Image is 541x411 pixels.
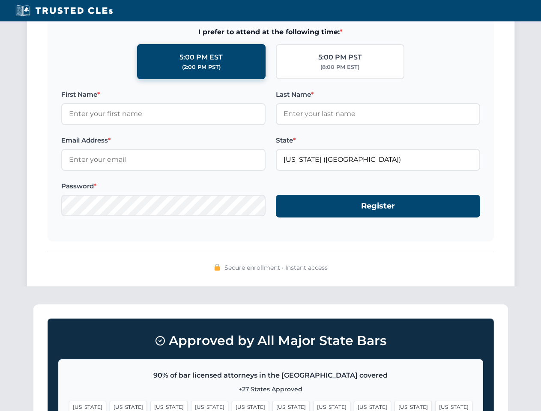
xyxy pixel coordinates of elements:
[276,135,480,146] label: State
[320,63,359,71] div: (8:00 PM EST)
[214,264,221,271] img: 🔒
[61,27,480,38] span: I prefer to attend at the following time:
[276,195,480,217] button: Register
[61,149,266,170] input: Enter your email
[61,103,266,125] input: Enter your first name
[58,329,483,352] h3: Approved by All Major State Bars
[13,4,115,17] img: Trusted CLEs
[69,370,472,381] p: 90% of bar licensed attorneys in the [GEOGRAPHIC_DATA] covered
[276,89,480,100] label: Last Name
[61,135,266,146] label: Email Address
[276,103,480,125] input: Enter your last name
[224,263,328,272] span: Secure enrollment • Instant access
[61,181,266,191] label: Password
[179,52,223,63] div: 5:00 PM EST
[69,384,472,394] p: +27 States Approved
[276,149,480,170] input: Florida (FL)
[182,63,221,71] div: (2:00 PM PST)
[61,89,266,100] label: First Name
[318,52,362,63] div: 5:00 PM PST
